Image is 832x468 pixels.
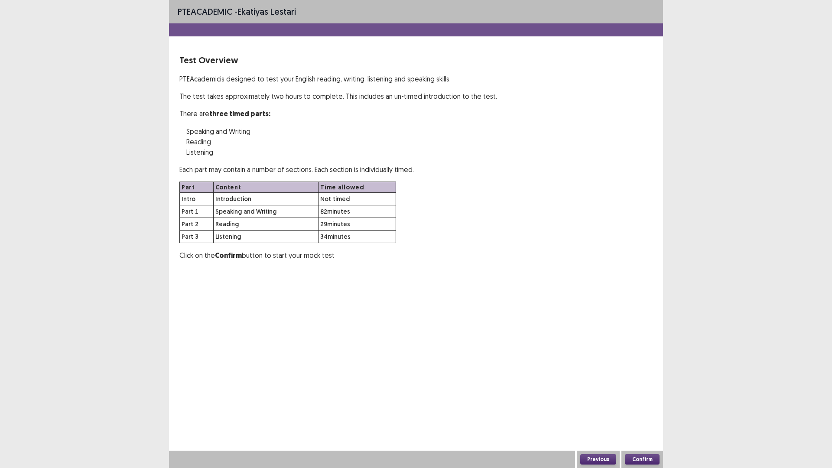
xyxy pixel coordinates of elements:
button: Confirm [625,454,660,465]
p: Speaking and Writing [186,126,653,136]
p: Listening [186,147,653,157]
td: Part 1 [180,205,214,218]
p: Each part may contain a number of sections. Each section is individually timed. [179,164,653,175]
td: Introduction [213,193,318,205]
p: Test Overview [179,54,653,67]
p: Reading [186,136,653,147]
td: 34 minutes [318,231,396,243]
p: The test takes approximately two hours to complete. This includes an un-timed introduction to the... [179,91,653,101]
p: - Ekatiyas lestari [178,5,296,18]
td: Listening [213,231,318,243]
strong: three timed parts: [209,109,270,118]
span: PTE academic [178,6,232,17]
button: Previous [580,454,616,465]
td: 82 minutes [318,205,396,218]
td: Not timed [318,193,396,205]
td: 29 minutes [318,218,396,231]
strong: Confirm [215,251,242,260]
th: Time allowed [318,182,396,193]
th: Part [180,182,214,193]
td: Speaking and Writing [213,205,318,218]
th: Content [213,182,318,193]
td: Part 2 [180,218,214,231]
td: Part 3 [180,231,214,243]
td: Intro [180,193,214,205]
p: Click on the button to start your mock test [179,250,653,261]
td: Reading [213,218,318,231]
p: There are [179,108,653,119]
p: PTE Academic is designed to test your English reading, writing, listening and speaking skills. [179,74,653,84]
